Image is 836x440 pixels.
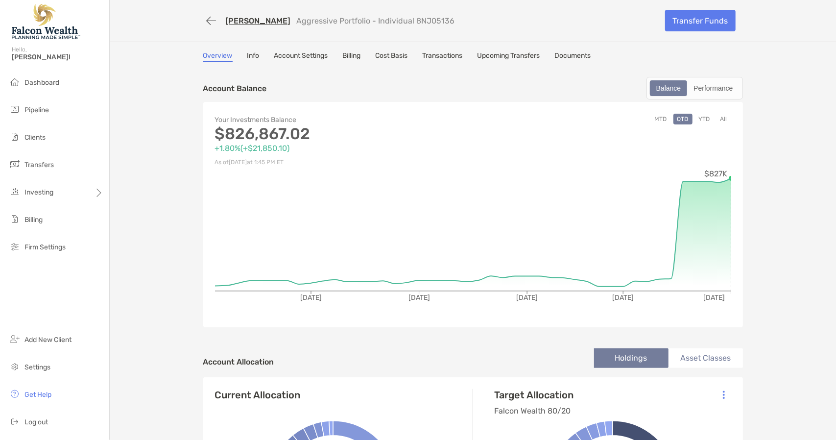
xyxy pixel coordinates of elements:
[665,10,736,31] a: Transfer Funds
[24,78,59,87] span: Dashboard
[495,405,574,417] p: Falcon Wealth 80/20
[516,293,538,302] tspan: [DATE]
[704,169,727,178] tspan: $827K
[215,114,473,126] p: Your Investments Balance
[9,186,21,197] img: investing icon
[717,114,731,124] button: All
[24,188,53,196] span: Investing
[612,293,634,302] tspan: [DATE]
[669,348,743,368] li: Asset Classes
[203,82,267,95] p: Account Balance
[215,142,473,154] p: +1.80% ( +$21,850.10 )
[9,241,21,252] img: firm-settings icon
[343,51,361,62] a: Billing
[226,16,291,25] a: [PERSON_NAME]
[203,51,233,62] a: Overview
[274,51,328,62] a: Account Settings
[673,114,693,124] button: QTD
[9,416,21,427] img: logout icon
[9,388,21,400] img: get-help icon
[478,51,540,62] a: Upcoming Transfers
[24,336,72,344] span: Add New Client
[24,106,49,114] span: Pipeline
[408,293,430,302] tspan: [DATE]
[9,158,21,170] img: transfers icon
[215,389,301,401] h4: Current Allocation
[423,51,463,62] a: Transactions
[376,51,408,62] a: Cost Basis
[9,103,21,115] img: pipeline icon
[723,391,725,399] img: Icon List Menu
[12,53,103,61] span: [PERSON_NAME]!
[203,357,274,367] h4: Account Allocation
[24,391,51,399] span: Get Help
[555,51,591,62] a: Documents
[651,81,687,95] div: Balance
[9,361,21,372] img: settings icon
[646,77,743,99] div: segmented control
[9,213,21,225] img: billing icon
[495,389,574,401] h4: Target Allocation
[247,51,260,62] a: Info
[24,161,54,169] span: Transfers
[24,216,43,224] span: Billing
[215,128,473,140] p: $826,867.02
[9,131,21,143] img: clients icon
[9,333,21,345] img: add_new_client icon
[300,293,322,302] tspan: [DATE]
[703,293,724,302] tspan: [DATE]
[24,133,46,142] span: Clients
[9,76,21,88] img: dashboard icon
[24,363,50,371] span: Settings
[297,16,455,25] p: Aggressive Portfolio - Individual 8NJ05136
[594,348,669,368] li: Holdings
[24,418,48,426] span: Log out
[688,81,738,95] div: Performance
[24,243,66,251] span: Firm Settings
[651,114,671,124] button: MTD
[215,156,473,169] p: As of [DATE] at 1:45 PM ET
[12,4,80,39] img: Falcon Wealth Planning Logo
[695,114,714,124] button: YTD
